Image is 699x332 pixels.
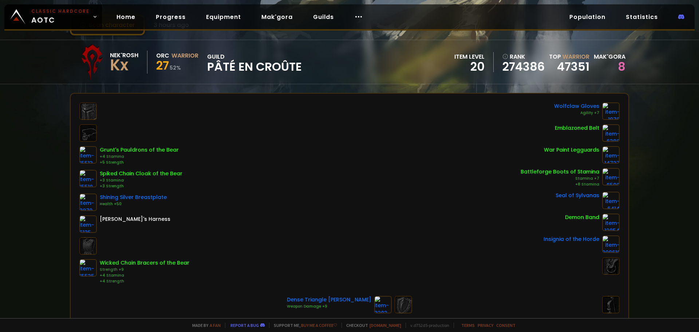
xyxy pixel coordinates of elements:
[100,194,167,201] div: Shining Silver Breastplate
[287,304,371,309] div: Weapon Damage +9
[79,215,97,233] img: item-6125
[188,323,221,328] span: Made by
[454,61,485,72] div: 20
[111,9,141,24] a: Home
[100,154,179,160] div: +4 Stamina
[79,146,97,164] img: item-15513
[307,9,340,24] a: Guilds
[100,215,170,223] div: [PERSON_NAME]'s Harness
[370,323,401,328] a: [DOMAIN_NAME]
[602,102,620,120] img: item-1978
[557,58,589,75] a: 47351
[461,323,475,328] a: Terms
[100,259,189,267] div: Wicked Chain Bracers of the Bear
[564,9,611,24] a: Population
[110,60,138,71] div: Kx
[31,8,90,26] span: AOTC
[496,323,516,328] a: Consent
[31,8,90,15] small: Classic Hardcore
[100,273,189,278] div: +4 Stamina
[620,9,664,24] a: Statistics
[100,170,182,177] div: Spiked Chain Cloak of the Bear
[100,177,182,183] div: +3 Stamina
[156,57,169,74] span: 27
[544,146,599,154] div: War Paint Legguards
[544,235,599,243] div: Insignia of the Horde
[454,52,485,61] div: item level
[256,9,299,24] a: Mak'gora
[556,192,599,199] div: Seal of Sylvanas
[602,124,620,142] img: item-6398
[100,146,179,154] div: Grunt's Pauldrons of the Bear
[602,235,620,253] img: item-209619
[521,168,599,176] div: Battleforge Boots of Stamina
[210,323,221,328] a: a fan
[156,51,169,60] div: Orc
[100,278,189,284] div: +4 Strength
[602,168,620,185] img: item-6590
[170,64,181,71] small: 52 %
[555,124,599,132] div: Emblazoned Belt
[100,201,167,207] div: Health +50
[502,61,545,72] a: 274386
[150,9,191,24] a: Progress
[207,52,302,72] div: guild
[554,110,599,116] div: Agility +7
[100,267,189,273] div: Strength +9
[230,323,259,328] a: Report a bug
[554,102,599,110] div: Wolfclaw Gloves
[602,192,620,209] img: item-6414
[301,323,337,328] a: Buy me a coffee
[100,183,182,189] div: +3 Strength
[602,214,620,231] img: item-12054
[207,61,302,72] span: Pâté en Croûte
[594,61,625,72] div: 8
[4,4,102,29] a: Classic HardcoreAOTC
[594,52,625,61] div: Mak'gora
[502,52,545,61] div: rank
[406,323,449,328] span: v. d752d5 - production
[565,214,599,221] div: Demon Band
[79,170,97,187] img: item-15519
[521,181,599,187] div: +8 Stamina
[521,176,599,181] div: Stamina +7
[549,52,589,61] div: Top
[478,323,493,328] a: Privacy
[287,296,371,304] div: Dense Triangle [PERSON_NAME]
[79,194,97,211] img: item-2870
[562,52,589,61] span: Warrior
[79,259,97,277] img: item-15535
[171,51,198,60] div: Warrior
[341,323,401,328] span: Checkout
[100,160,179,165] div: +5 Strength
[269,323,337,328] span: Support me,
[110,51,138,60] div: Nek'Rosh
[602,146,620,164] img: item-14727
[200,9,247,24] a: Equipment
[374,296,392,313] img: item-3203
